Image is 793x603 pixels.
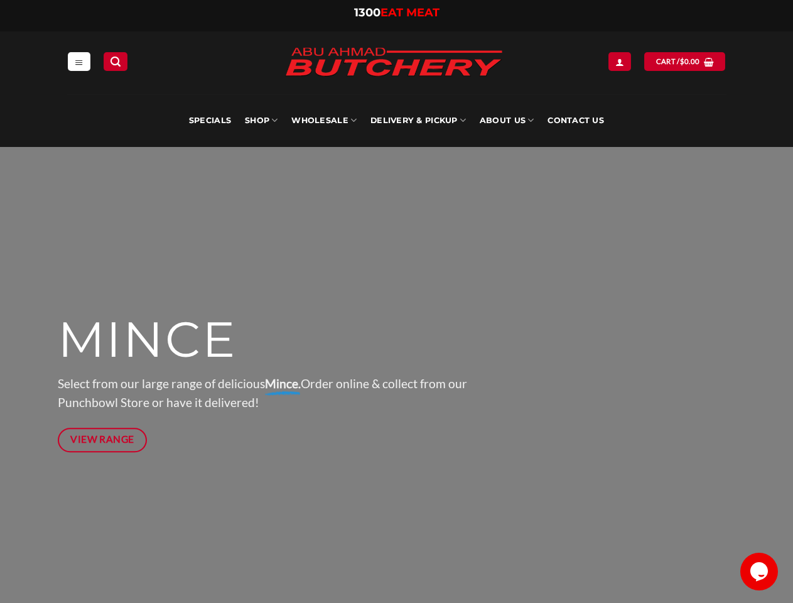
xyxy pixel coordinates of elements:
span: EAT MEAT [380,6,440,19]
a: Specials [189,94,231,147]
span: 1300 [354,6,380,19]
span: Cart / [656,56,700,67]
iframe: chat widget [740,553,780,590]
a: View Range [58,428,148,452]
a: Wholesale [291,94,357,147]
a: Menu [68,52,90,70]
span: MINCE [58,310,237,370]
a: Delivery & Pickup [370,94,466,147]
a: About Us [480,94,534,147]
a: Search [104,52,127,70]
a: View cart [644,52,725,70]
a: Contact Us [548,94,604,147]
a: SHOP [245,94,278,147]
bdi: 0.00 [680,57,700,65]
span: View Range [70,432,134,447]
a: Login [608,52,631,70]
img: Abu Ahmad Butchery [274,39,513,87]
span: Select from our large range of delicious Order online & collect from our Punchbowl Store or have ... [58,376,467,410]
strong: Mince. [265,376,301,391]
span: $ [680,56,684,67]
a: 1300EAT MEAT [354,6,440,19]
